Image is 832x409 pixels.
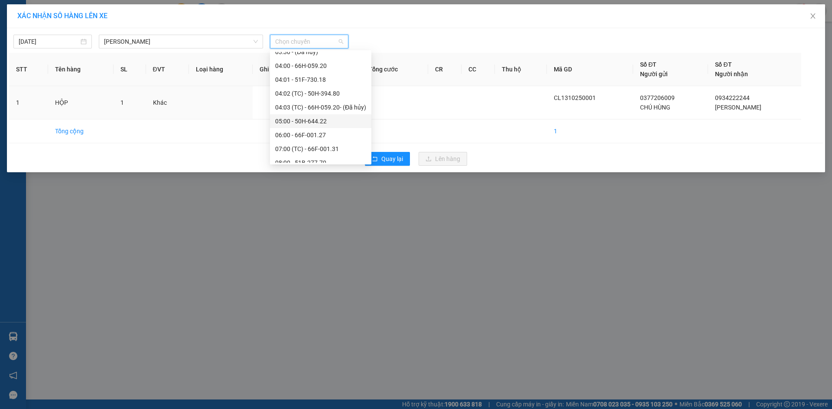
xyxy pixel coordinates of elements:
th: CC [461,53,495,86]
th: Mã GD [547,53,634,86]
span: Người nhận [715,71,748,77]
div: [GEOGRAPHIC_DATA] [83,7,171,27]
span: Quay lại [381,154,403,164]
span: 1 [120,99,124,106]
span: Gửi: [7,7,21,16]
td: Khác [146,86,189,119]
span: CL1310250001 [554,94,596,101]
span: Chưa thu [81,55,113,64]
span: Số ĐT [640,61,656,68]
th: CR [428,53,461,86]
span: rollback [372,156,378,163]
span: 0377206009 [640,94,675,101]
th: Loại hàng [189,53,253,86]
span: Chọn chuyến [275,35,343,48]
span: [PERSON_NAME] [715,104,761,111]
div: 04:02 (TC) - 50H-394.80 [275,89,366,98]
div: 05:00 - 50H-644.22 [275,116,366,126]
th: Ghi chú [253,53,306,86]
div: 0934222244 [83,37,171,49]
span: XÁC NHẬN SỐ HÀNG LÊN XE [17,12,107,20]
div: 07:00 (TC) - 66F-001.31 [275,144,366,154]
td: HỘP [48,86,114,119]
th: Tên hàng [48,53,114,86]
th: SL [114,53,146,86]
th: Thu hộ [495,53,546,86]
th: STT [9,53,48,86]
div: 06:00 - 66F-001.27 [275,130,366,140]
td: 1 [9,86,48,119]
div: 04:01 - 51F-730.18 [275,75,366,84]
span: Cao Lãnh - Hồ Chí Minh [104,35,258,48]
input: 13/10/2025 [19,37,79,46]
div: 08:00 - 51B-277.70 [275,158,366,167]
button: rollbackQuay lại [365,152,410,166]
div: 04:00 - 66H-059.20 [275,61,366,71]
th: ĐVT [146,53,189,86]
button: Close [801,4,825,29]
td: 1 [547,119,634,143]
div: 0377206009 [7,37,77,49]
th: Tổng cước [362,53,428,86]
span: Số ĐT [715,61,731,68]
button: uploadLên hàng [419,152,467,166]
div: CHÚ HÙNG [7,27,77,37]
span: Nhận: [83,7,104,16]
span: down [253,39,258,44]
td: Tổng cộng [48,119,114,143]
span: CHÚ HÙNG [640,104,670,111]
span: Người gửi [640,71,668,77]
span: 0934222244 [715,94,750,101]
div: [PERSON_NAME] [83,27,171,37]
div: [PERSON_NAME] [7,7,77,27]
span: close [809,13,816,19]
div: 04:03 (TC) - 66H-059.20 - (Đã hủy) [275,103,366,112]
div: 03:30 - (Đã hủy) [275,47,366,57]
